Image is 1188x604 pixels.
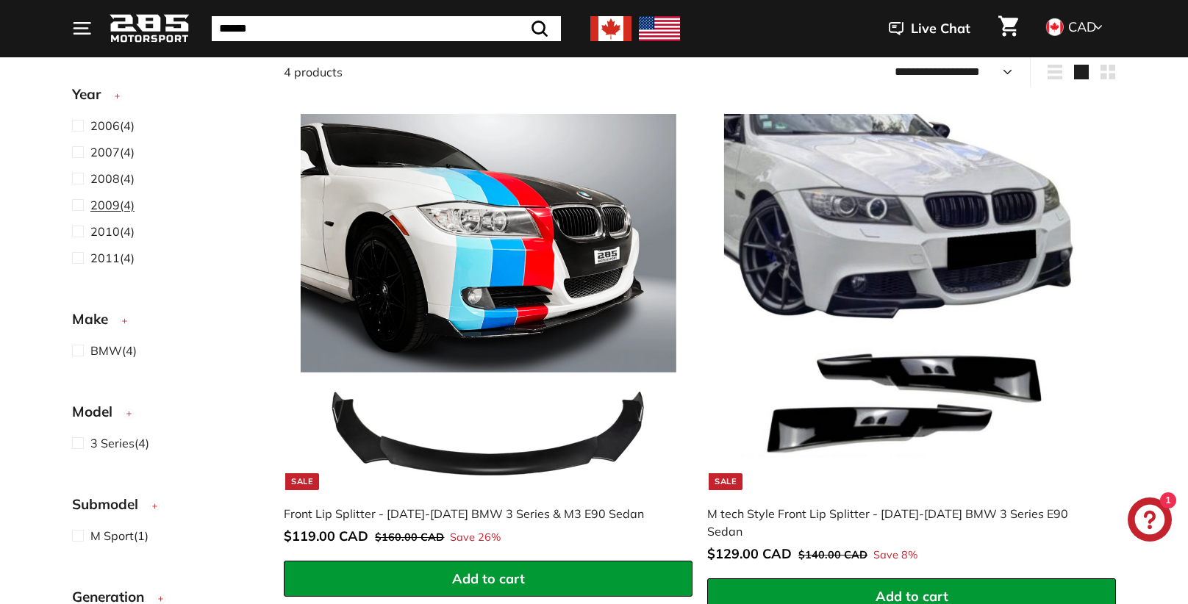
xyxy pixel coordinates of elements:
span: Live Chat [911,19,970,38]
span: (4) [90,434,149,452]
span: (4) [90,117,135,134]
span: Save 8% [873,547,917,564]
span: (4) [90,143,135,161]
span: 3 Series [90,436,135,450]
span: (1) [90,527,148,544]
span: 2008 [90,171,120,186]
span: Save 26% [450,530,501,546]
span: (4) [90,196,135,214]
span: $129.00 CAD [707,545,792,562]
span: 2007 [90,145,120,159]
img: bmw 3 series front lip [723,114,1099,489]
span: 2011 [90,251,120,265]
input: Search [212,16,561,41]
button: Submodel [72,489,260,526]
button: Year [72,79,260,116]
button: Add to cart [284,561,693,597]
span: (4) [90,223,135,240]
span: $119.00 CAD [284,528,368,544]
div: 4 products [284,63,700,81]
span: Model [72,401,124,423]
div: Sale [285,473,319,490]
span: (4) [90,342,137,359]
button: Model [72,397,260,434]
span: Submodel [72,494,149,515]
img: Logo_285_Motorsport_areodynamics_components [109,12,190,46]
button: Live Chat [870,10,990,47]
a: Cart [990,4,1027,54]
span: BMW [90,343,122,358]
span: Year [72,84,112,105]
span: 2009 [90,198,120,212]
span: CAD [1068,18,1096,35]
button: Make [72,304,260,341]
div: Front Lip Splitter - [DATE]-[DATE] BMW 3 Series & M3 E90 Sedan [284,505,678,522]
span: Make [72,309,119,330]
div: M tech Style Front Lip Splitter - [DATE]-[DATE] BMW 3 Series E90 Sedan [707,505,1101,540]
span: (4) [90,249,135,267]
a: Sale Front Lip Splitter - [DATE]-[DATE] BMW 3 Series & M3 E90 Sedan Save 26% [284,98,693,561]
span: M Sport [90,528,134,543]
span: 2006 [90,118,120,133]
inbox-online-store-chat: Shopify online store chat [1123,497,1176,545]
span: Add to cart [452,570,525,587]
span: (4) [90,170,135,187]
span: $140.00 CAD [798,548,867,561]
span: $160.00 CAD [375,531,444,544]
span: 2010 [90,224,120,239]
a: Sale bmw 3 series front lip M tech Style Front Lip Splitter - [DATE]-[DATE] BMW 3 Series E90 Seda... [707,98,1116,578]
div: Sale [709,473,742,490]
